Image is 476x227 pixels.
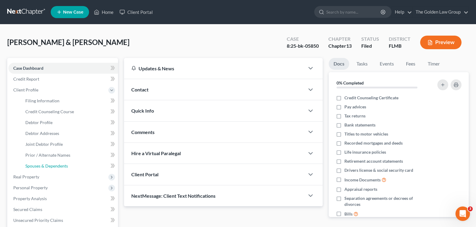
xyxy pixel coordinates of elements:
span: Bills [344,211,353,217]
div: Updates & News [131,65,297,72]
div: Chapter [328,43,352,50]
span: Personal Property [13,185,48,190]
a: Fees [401,58,420,70]
a: Filing Information [21,95,118,106]
iframe: Intercom live chat [455,206,470,221]
a: Home [91,7,117,18]
a: Spouses & Dependents [21,161,118,171]
button: Preview [420,36,462,49]
div: FLMB [389,43,411,50]
a: Prior / Alternate Names [21,150,118,161]
span: Comments [131,129,155,135]
div: Chapter [328,36,352,43]
a: Joint Debtor Profile [21,139,118,150]
span: 3 [468,206,473,211]
a: Credit Report [8,74,118,85]
a: Unsecured Priority Claims [8,215,118,226]
span: Debtor Profile [25,120,53,125]
div: Status [361,36,379,43]
div: Filed [361,43,379,50]
span: Property Analysis [13,196,47,201]
input: Search by name... [326,6,382,18]
a: Help [392,7,412,18]
span: Prior / Alternate Names [25,152,70,158]
span: Tax returns [344,113,366,119]
span: Appraisal reports [344,186,377,192]
span: Recorded mortgages and deeds [344,140,403,146]
a: Tasks [352,58,372,70]
div: District [389,36,411,43]
span: Pay advices [344,104,366,110]
span: New Case [63,10,83,14]
a: Docs [329,58,349,70]
a: Property Analysis [8,193,118,204]
a: The Golden Law Group [413,7,468,18]
a: Timer [423,58,445,70]
div: 8:25-bk-05850 [287,43,319,50]
span: Titles to motor vehicles [344,131,388,137]
a: Debtor Profile [21,117,118,128]
span: Life insurance policies [344,149,386,155]
span: Hire a Virtual Paralegal [131,150,181,156]
span: Contact [131,87,149,92]
span: Secured Claims [13,207,42,212]
span: Debtor Addresses [25,131,59,136]
span: Credit Counseling Course [25,109,74,114]
strong: 0% Completed [337,80,364,85]
span: Drivers license & social security card [344,167,413,173]
span: Client Profile [13,87,38,92]
span: Spouses & Dependents [25,163,68,168]
span: Credit Counseling Certificate [344,95,398,101]
a: Secured Claims [8,204,118,215]
span: 13 [346,43,352,49]
a: Client Portal [117,7,156,18]
span: Quick Info [131,108,154,113]
a: Case Dashboard [8,63,118,74]
span: [PERSON_NAME] & [PERSON_NAME] [7,38,129,46]
span: Joint Debtor Profile [25,142,63,147]
span: Case Dashboard [13,66,43,71]
span: Bank statements [344,122,375,128]
span: NextMessage: Client Text Notifications [131,193,216,199]
span: Client Portal [131,171,158,177]
span: Credit Report [13,76,39,82]
span: Filing Information [25,98,59,103]
a: Debtor Addresses [21,128,118,139]
span: Real Property [13,174,39,179]
div: Case [287,36,319,43]
span: Unsecured Priority Claims [13,218,63,223]
span: Separation agreements or decrees of divorces [344,195,429,207]
a: Credit Counseling Course [21,106,118,117]
span: Retirement account statements [344,158,403,164]
a: Events [375,58,399,70]
span: Income Documents [344,177,381,183]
